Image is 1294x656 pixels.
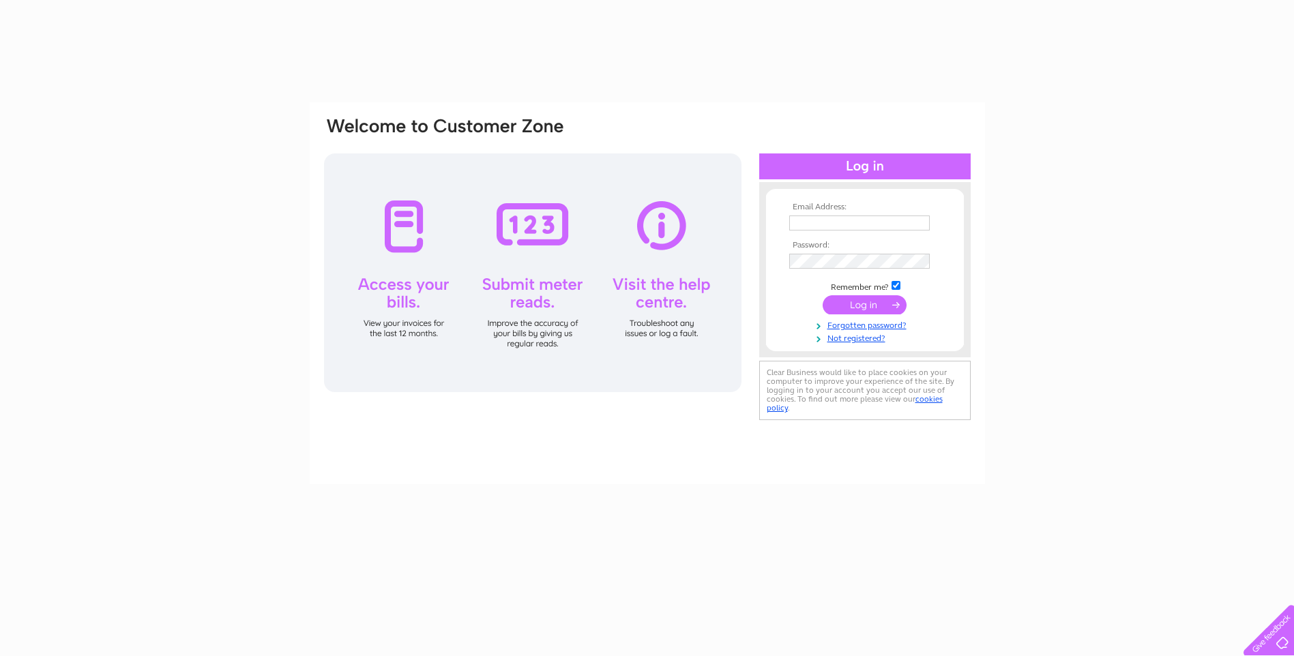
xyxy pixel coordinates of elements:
[759,361,971,420] div: Clear Business would like to place cookies on your computer to improve your experience of the sit...
[789,318,944,331] a: Forgotten password?
[767,394,943,413] a: cookies policy
[786,241,944,250] th: Password:
[823,295,907,314] input: Submit
[789,331,944,344] a: Not registered?
[786,279,944,293] td: Remember me?
[786,203,944,212] th: Email Address:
